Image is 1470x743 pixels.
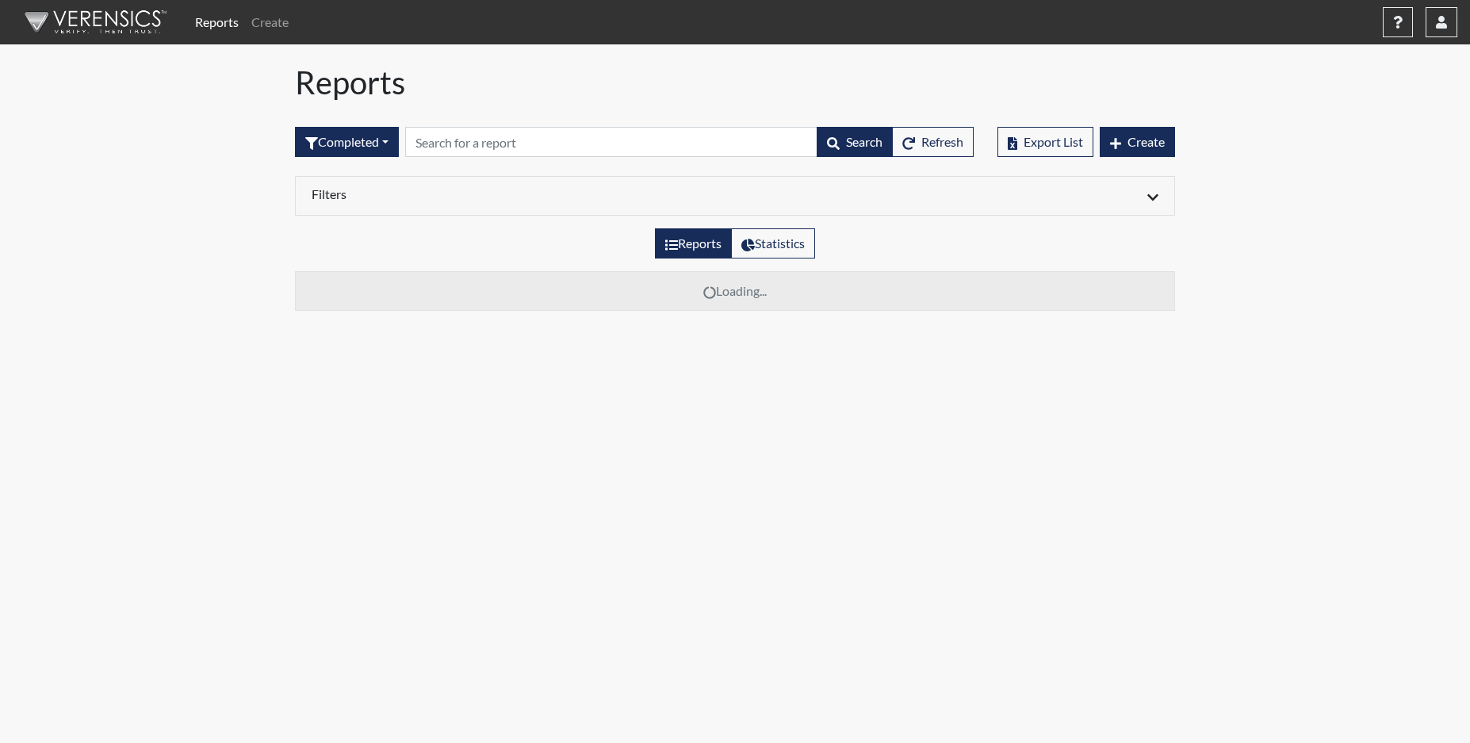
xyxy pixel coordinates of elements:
a: Create [245,6,295,38]
a: Reports [189,6,245,38]
td: Loading... [296,272,1175,311]
button: Search [817,127,893,157]
input: Search by Registration ID, Interview Number, or Investigation Name. [405,127,817,157]
label: View statistics about completed interviews [731,228,815,259]
span: Refresh [921,134,963,149]
span: Search [846,134,882,149]
span: Export List [1024,134,1083,149]
button: Export List [997,127,1093,157]
button: Refresh [892,127,974,157]
div: Click to expand/collapse filters [300,186,1170,205]
div: Filter by interview status [295,127,399,157]
label: View the list of reports [655,228,732,259]
h1: Reports [295,63,1175,101]
span: Create [1127,134,1165,149]
button: Create [1100,127,1175,157]
button: Completed [295,127,399,157]
h6: Filters [312,186,723,201]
